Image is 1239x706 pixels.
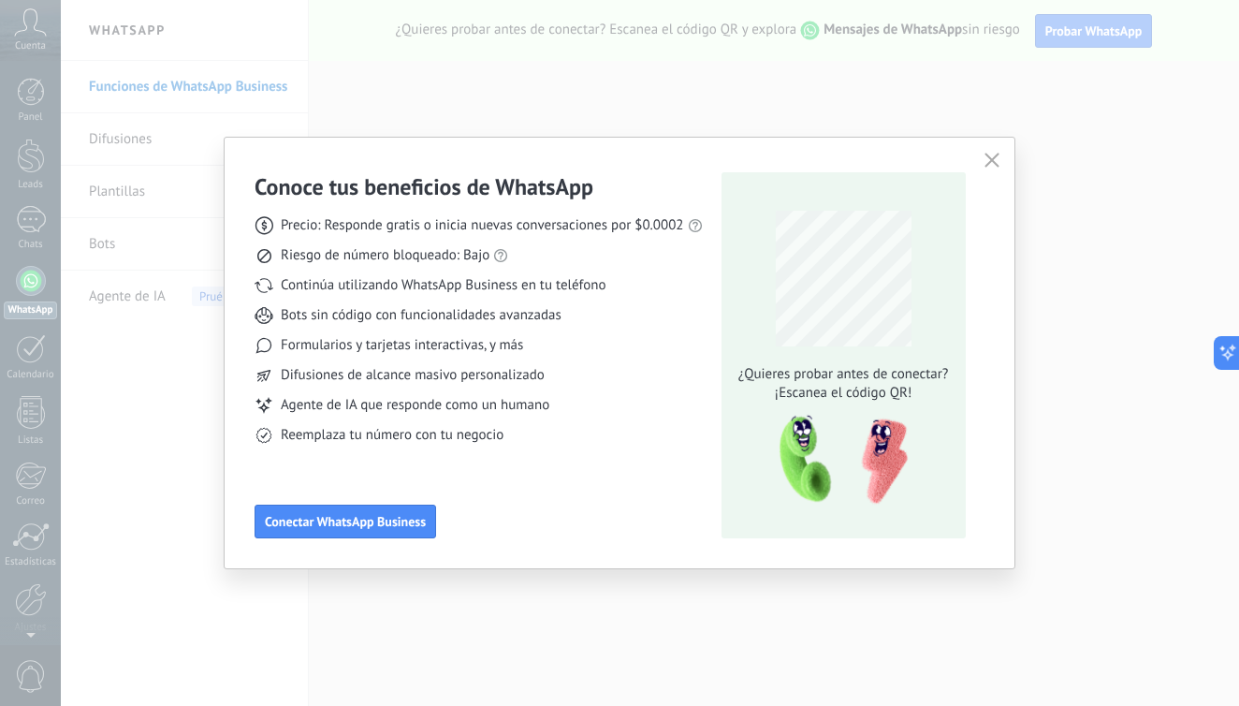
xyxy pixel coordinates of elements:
span: Difusiones de alcance masivo personalizado [281,366,545,385]
span: Precio: Responde gratis o inicia nuevas conversaciones por $0.0002 [281,216,684,235]
span: Agente de IA que responde como un humano [281,396,549,415]
span: Conectar WhatsApp Business [265,515,426,528]
button: Conectar WhatsApp Business [255,505,436,538]
img: qr-pic-1x.png [764,410,911,510]
span: Formularios y tarjetas interactivas, y más [281,336,523,355]
span: Bots sin código con funcionalidades avanzadas [281,306,561,325]
span: Riesgo de número bloqueado: Bajo [281,246,489,265]
h3: Conoce tus beneficios de WhatsApp [255,172,593,201]
span: Reemplaza tu número con tu negocio [281,426,503,445]
span: ¡Escanea el código QR! [733,384,954,403]
span: ¿Quieres probar antes de conectar? [733,365,954,384]
span: Continúa utilizando WhatsApp Business en tu teléfono [281,276,605,295]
